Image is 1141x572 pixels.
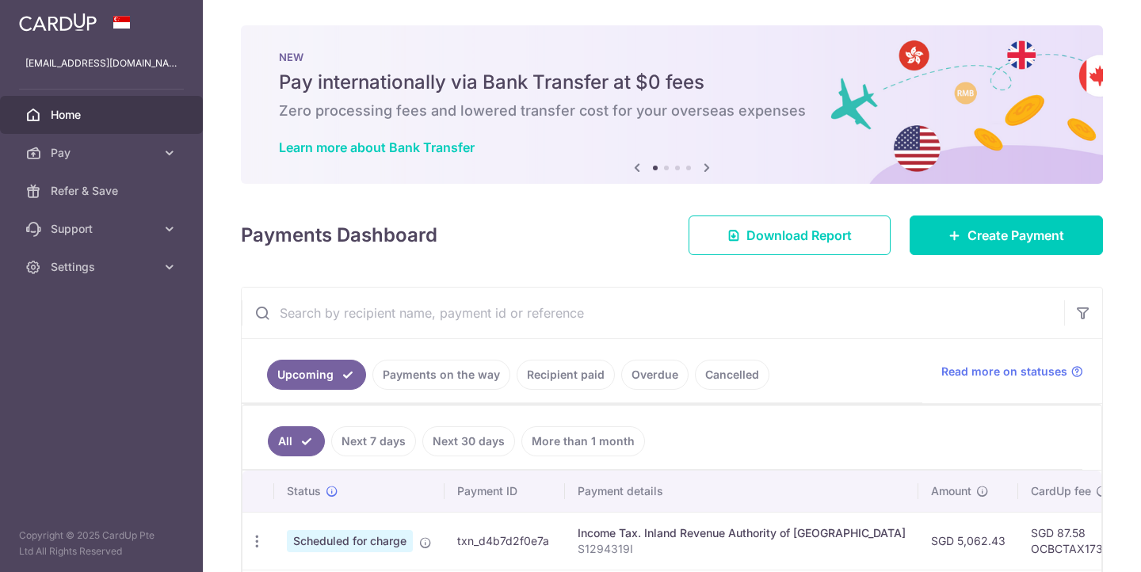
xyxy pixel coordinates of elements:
[967,226,1064,245] span: Create Payment
[445,471,565,512] th: Payment ID
[25,55,177,71] p: [EMAIL_ADDRESS][DOMAIN_NAME]
[51,145,155,161] span: Pay
[279,139,475,155] a: Learn more about Bank Transfer
[565,471,918,512] th: Payment details
[287,530,413,552] span: Scheduled for charge
[51,107,155,123] span: Home
[422,426,515,456] a: Next 30 days
[578,541,906,557] p: S1294319I
[242,288,1064,338] input: Search by recipient name, payment id or reference
[241,25,1103,184] img: Bank transfer banner
[746,226,852,245] span: Download Report
[517,360,615,390] a: Recipient paid
[621,360,689,390] a: Overdue
[19,13,97,32] img: CardUp
[287,483,321,499] span: Status
[372,360,510,390] a: Payments on the way
[445,512,565,570] td: txn_d4b7d2f0e7a
[331,426,416,456] a: Next 7 days
[941,364,1067,379] span: Read more on statuses
[51,259,155,275] span: Settings
[1031,483,1091,499] span: CardUp fee
[918,512,1018,570] td: SGD 5,062.43
[51,183,155,199] span: Refer & Save
[578,525,906,541] div: Income Tax. Inland Revenue Authority of [GEOGRAPHIC_DATA]
[931,483,971,499] span: Amount
[241,221,437,250] h4: Payments Dashboard
[267,360,366,390] a: Upcoming
[941,364,1083,379] a: Read more on statuses
[268,426,325,456] a: All
[51,221,155,237] span: Support
[695,360,769,390] a: Cancelled
[521,426,645,456] a: More than 1 month
[279,51,1065,63] p: NEW
[279,70,1065,95] h5: Pay internationally via Bank Transfer at $0 fees
[910,215,1103,255] a: Create Payment
[1018,512,1121,570] td: SGD 87.58 OCBCTAX173
[279,101,1065,120] h6: Zero processing fees and lowered transfer cost for your overseas expenses
[689,215,891,255] a: Download Report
